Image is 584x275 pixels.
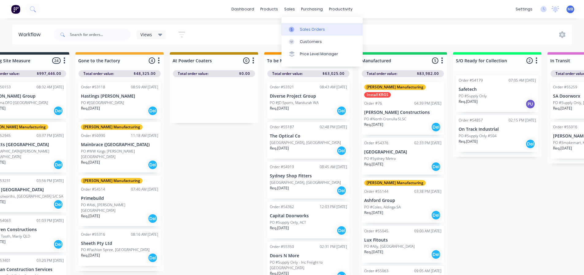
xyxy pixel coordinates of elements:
[53,199,63,209] div: Del
[81,241,158,246] p: Sheeth Pty Ltd
[431,210,441,220] div: Del
[431,122,441,132] div: Del
[53,239,63,249] div: Del
[337,146,346,156] div: Del
[300,51,338,57] div: Price Level Manager
[270,253,347,258] p: Doors N More
[553,145,572,151] p: Req. [DATE]
[364,249,383,255] p: Req. [DATE]
[431,162,441,172] div: Del
[364,244,415,249] p: PO #Ally, [GEOGRAPHIC_DATA]
[37,71,61,76] span: $997,446.00
[364,84,426,90] div: [PERSON_NAME] Manufacturing
[270,164,294,170] div: Order #54919
[364,204,401,210] p: PO #Coles, Aldinga SA
[272,71,303,76] span: Total order value:
[81,160,100,165] p: Req. [DATE]
[270,94,347,99] p: Diverse Project Group
[257,5,281,14] div: products
[36,84,64,90] div: 08:32 AM [DATE]
[364,156,396,161] p: PO #Sydney Metro
[11,5,20,14] img: Factory
[36,133,64,138] div: 03:37 PM [DATE]
[364,268,388,274] div: Order #55063
[81,84,105,90] div: Order #53118
[81,124,143,130] div: [PERSON_NAME] Manufacturing
[131,187,158,192] div: 07:40 AM [DATE]
[281,48,363,60] a: Price Level Manager
[178,71,208,76] span: Total order value:
[134,71,156,76] span: $48,325.00
[81,178,143,184] div: [PERSON_NAME] Manufacturing
[36,258,64,263] div: 03:20 PM [DATE]
[362,138,444,175] div: Order #5437602:33 PM [DATE][GEOGRAPHIC_DATA]PO #Sydney MetroReq.[DATE]Del
[131,232,158,237] div: 08:16 AM [DATE]
[270,140,341,145] p: [GEOGRAPHIC_DATA], [GEOGRAPHIC_DATA]
[81,149,158,160] p: PO #WW Kings [PERSON_NAME] [GEOGRAPHIC_DATA]
[326,5,356,14] div: productivity
[553,124,577,130] div: Order #55016
[270,84,294,90] div: Order #53321
[513,5,536,14] div: settings
[364,238,441,243] p: Lux Fitouts
[70,29,131,41] input: Search for orders...
[367,71,397,76] span: Total order value:
[525,99,535,109] div: PU
[553,106,572,111] p: Req. [DATE]
[148,253,158,263] div: Del
[131,133,158,138] div: 11:18 AM [DATE]
[362,82,444,135] div: [PERSON_NAME] ManufacturingInstall KRGSOrder #7604:39 PM [DATE][PERSON_NAME] ConstructionsPO #Nor...
[81,202,158,213] p: PO #Aldi, [PERSON_NAME][GEOGRAPHIC_DATA]
[300,27,325,32] div: Sales Orders
[320,124,347,130] div: 02:48 PM [DATE]
[364,180,426,186] div: [PERSON_NAME] Manufacturing
[364,101,382,106] div: Order #76
[320,244,347,250] div: 02:31 PM [DATE]
[337,106,346,116] div: Del
[431,250,441,259] div: Del
[364,140,388,146] div: Order #54376
[81,196,158,201] p: Primebuild
[81,213,100,219] p: Req. [DATE]
[148,106,158,116] div: Del
[81,247,150,253] p: PO #Fashion Spree, [GEOGRAPHIC_DATA]
[267,122,349,159] div: Order #5518702:48 PM [DATE]The Optical Co[GEOGRAPHIC_DATA], [GEOGRAPHIC_DATA]Req.[DATE]Del
[140,31,152,38] span: Views
[148,214,158,223] div: Del
[320,164,347,170] div: 08:45 AM [DATE]
[270,225,289,231] p: Req. [DATE]
[81,133,105,138] div: Order #50990
[459,93,487,99] p: PO #Supply Only
[270,204,294,210] div: Order #54362
[364,110,441,115] p: [PERSON_NAME] Constructions
[18,31,44,38] div: Workflow
[459,127,536,132] p: On Track Industrial
[81,253,100,258] p: Req. [DATE]
[414,228,441,234] div: 09:00 AM [DATE]
[459,78,483,83] div: Order #54179
[337,186,346,196] div: Del
[414,268,441,274] div: 09:05 AM [DATE]
[270,173,347,179] p: Sydney Shop Fitters
[267,202,349,238] div: Order #5436212:03 PM [DATE]Capital DoorworksPO #Supply Only, ACTReq.[DATE]Del
[567,6,573,12] span: MB
[270,220,306,225] p: PO #Supply Only, ACT
[36,178,64,184] div: 03:56 PM [DATE]
[131,84,158,90] div: 08:59 AM [DATE]
[270,124,294,130] div: Order #55187
[53,160,63,170] div: Del
[362,226,444,263] div: Order #5504509:00 AM [DATE]Lux FitoutsPO #Ally, [GEOGRAPHIC_DATA]Req.[DATE]Del
[281,5,298,14] div: sales
[300,39,322,45] div: Customers
[320,204,347,210] div: 12:03 PM [DATE]
[81,100,124,106] p: PO #[GEOGRAPHIC_DATA]
[81,187,105,192] div: Order #54514
[83,71,114,76] span: Total order value:
[414,189,441,194] div: 03:38 PM [DATE]
[281,23,363,35] a: Sales Orders
[509,118,536,123] div: 02:15 PM [DATE]
[459,99,478,104] p: Req. [DATE]
[525,139,535,149] div: Del
[270,185,289,191] p: Req. [DATE]
[553,84,577,90] div: Order #55259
